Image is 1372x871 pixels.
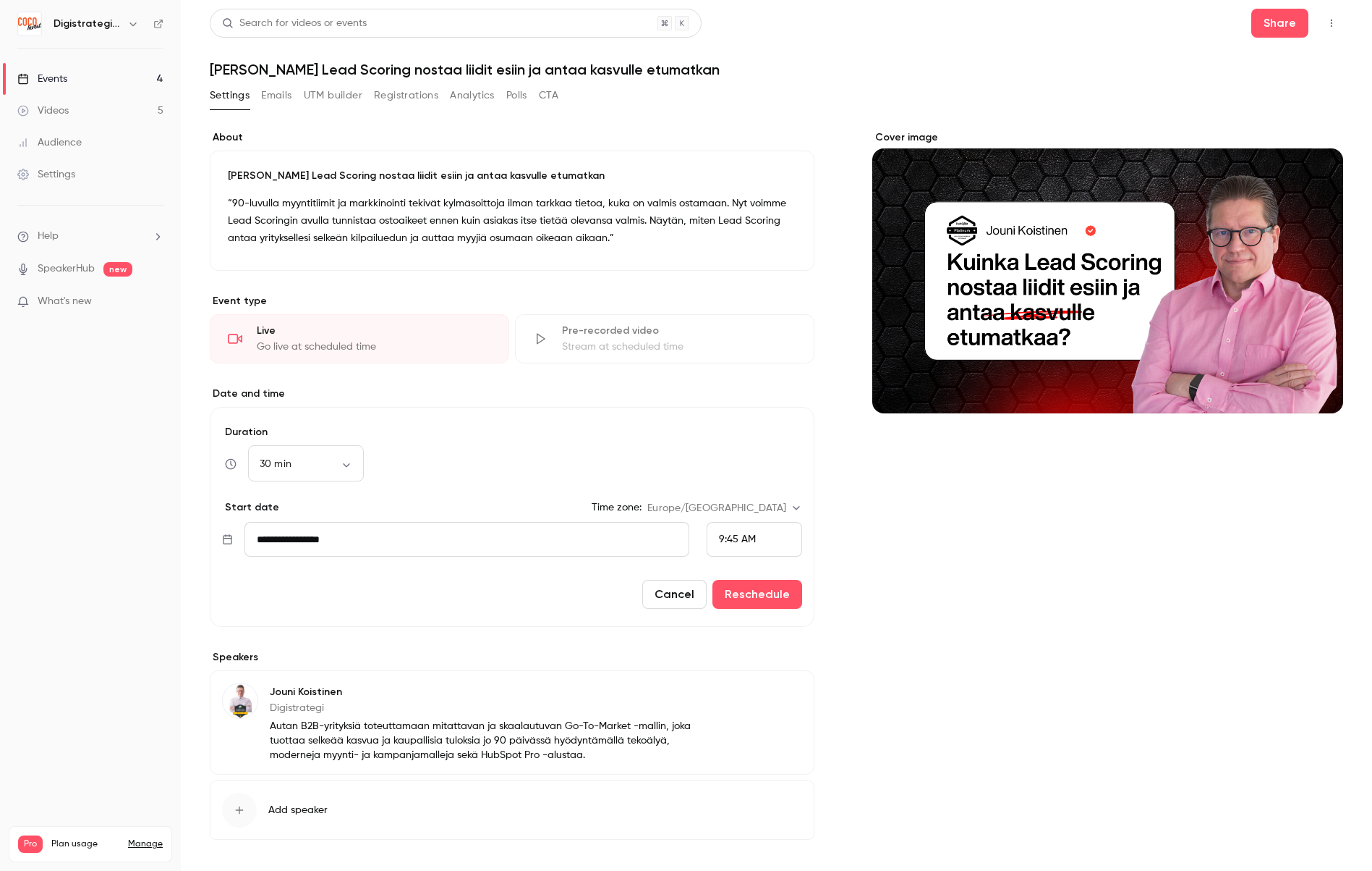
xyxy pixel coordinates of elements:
img: Digistrategi Jouni Koistinen [18,12,41,35]
div: Settings [17,167,75,182]
button: Emails [261,84,291,107]
button: Settings [210,84,250,107]
span: new [103,262,132,277]
p: Start date [222,500,279,515]
img: Jouni Koistinen [223,683,257,718]
button: Add speaker [210,780,814,840]
div: Jouni KoistinenJouni KoistinenDigistrategiAutan B2B-yrityksiä toteuttamaan mitattavan ja skaalaut... [210,670,814,775]
p: Jouni Koistinen [270,685,720,699]
div: Go live at scheduled time [257,340,491,354]
div: Stream at scheduled time [562,340,796,354]
a: Manage [128,838,163,850]
div: 30 min [248,457,364,471]
li: help-dropdown-opener [17,229,163,244]
button: Cancel [642,580,707,609]
button: CTA [539,84,558,107]
button: Analytics [450,84,495,107]
div: Pre-recorded videoStream at scheduled time [515,314,814,363]
label: Cover image [872,130,1343,145]
div: LiveGo live at scheduled time [210,314,509,363]
span: What's new [38,294,92,309]
button: UTM builder [304,84,362,107]
div: From [707,522,802,557]
div: Audience [17,135,82,150]
p: “90-luvulla myyntitiimit ja markkinointi tekivät kylmäsoittoja ilman tarkkaa tietoa, kuka on valm... [228,195,796,247]
p: Digistrategi [270,701,720,715]
div: Videos [17,104,69,118]
p: [PERSON_NAME] Lead Scoring nostaa liidit esiin ja antaa kasvulle etumatkan [228,169,796,183]
a: SpeakerHub [38,261,95,277]
span: Add speaker [268,803,328,817]
button: Reschedule [712,580,802,609]
span: 9:45 AM [719,534,756,544]
button: Registrations [374,84,438,107]
label: About [210,130,814,145]
div: Live [257,324,491,338]
label: Date and time [210,387,814,401]
div: Search for videos or events [222,16,367,31]
label: Duration [222,425,802,439]
input: Tue, Feb 17, 2026 [244,522,689,557]
span: Help [38,229,59,244]
button: Polls [506,84,527,107]
p: Event type [210,294,814,308]
p: Autan B2B-yrityksiä toteuttamaan mitattavan ja skaalautuvan Go-To-Market -mallin, joka tuottaa se... [270,719,720,762]
span: Pro [18,836,43,853]
label: Time zone: [592,500,642,515]
div: Pre-recorded video [562,324,796,338]
div: Europe/[GEOGRAPHIC_DATA] [647,501,802,516]
span: Plan usage [51,838,119,850]
div: Events [17,72,67,86]
h1: [PERSON_NAME] Lead Scoring nostaa liidit esiin ja antaa kasvulle etumatkan [210,61,1343,78]
section: Cover image [872,130,1343,413]
h6: Digistrategi [PERSON_NAME] [54,17,122,31]
label: Speakers [210,650,814,665]
button: Share [1251,9,1308,38]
